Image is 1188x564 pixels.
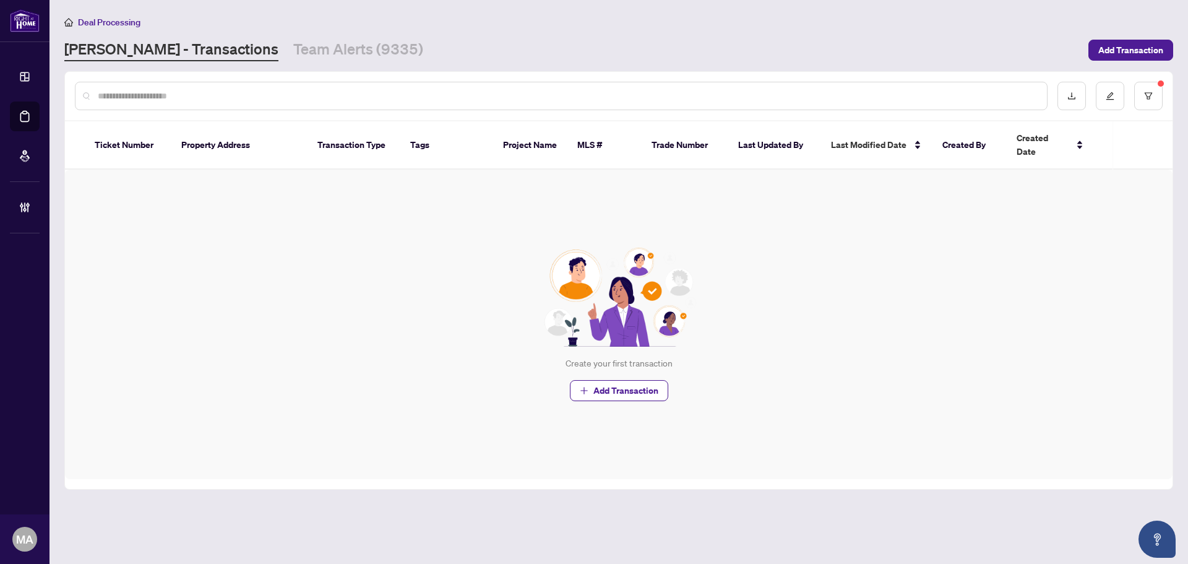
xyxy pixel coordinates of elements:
span: download [1067,92,1076,100]
th: Project Name [493,121,567,170]
span: filter [1144,92,1153,100]
img: logo [10,9,40,32]
button: Add Transaction [570,380,668,401]
span: plus [580,386,588,395]
th: MLS # [567,121,642,170]
a: Team Alerts (9335) [293,39,423,61]
th: Created By [932,121,1007,170]
a: [PERSON_NAME] - Transactions [64,39,278,61]
th: Property Address [171,121,308,170]
span: MA [16,531,33,548]
th: Trade Number [642,121,728,170]
span: home [64,18,73,27]
div: Create your first transaction [566,357,673,370]
span: Created Date [1017,131,1069,158]
span: Last Modified Date [831,138,906,152]
th: Tags [400,121,493,170]
th: Last Updated By [728,121,821,170]
th: Ticket Number [85,121,171,170]
button: edit [1096,82,1124,110]
th: Transaction Type [308,121,400,170]
button: Add Transaction [1088,40,1173,61]
button: Open asap [1138,521,1176,558]
img: Null State Icon [539,248,699,347]
span: Add Transaction [1098,40,1163,60]
button: download [1057,82,1086,110]
span: Add Transaction [593,381,658,401]
button: filter [1134,82,1163,110]
span: Deal Processing [78,17,140,28]
th: Created Date [1007,121,1093,170]
span: edit [1106,92,1114,100]
th: Last Modified Date [821,121,932,170]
